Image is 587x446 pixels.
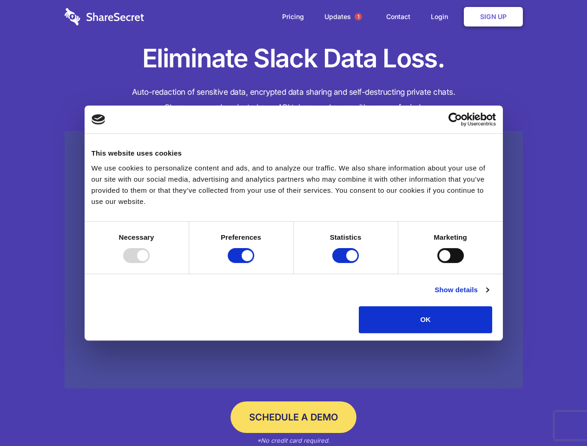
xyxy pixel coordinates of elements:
a: Contact [377,2,420,31]
a: Show details [435,284,488,295]
a: Usercentrics Cookiebot - opens in a new window [415,112,496,126]
a: Wistia video thumbnail [65,131,523,389]
a: Sign Up [464,7,523,26]
button: OK [359,306,492,333]
strong: Preferences [221,233,261,241]
h1: Eliminate Slack Data Loss. [65,42,523,75]
strong: Marketing [434,233,467,241]
h4: Auto-redaction of sensitive data, encrypted data sharing and self-destructing private chats. Shar... [65,85,523,115]
em: *No credit card required. [257,437,330,444]
img: logo-wordmark-white-trans-d4663122ce5f474addd5e946df7df03e33cb6a1c49d2221995e7729f52c070b2.svg [65,8,144,26]
div: We use cookies to personalize content and ads, and to analyze our traffic. We also share informat... [92,163,496,207]
span: 1 [355,13,362,20]
img: logo [92,114,106,125]
a: Login [422,2,462,31]
a: Schedule a Demo [231,401,356,433]
strong: Necessary [119,233,154,241]
div: This website uses cookies [92,148,496,159]
strong: Statistics [330,233,362,241]
a: Pricing [273,2,313,31]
